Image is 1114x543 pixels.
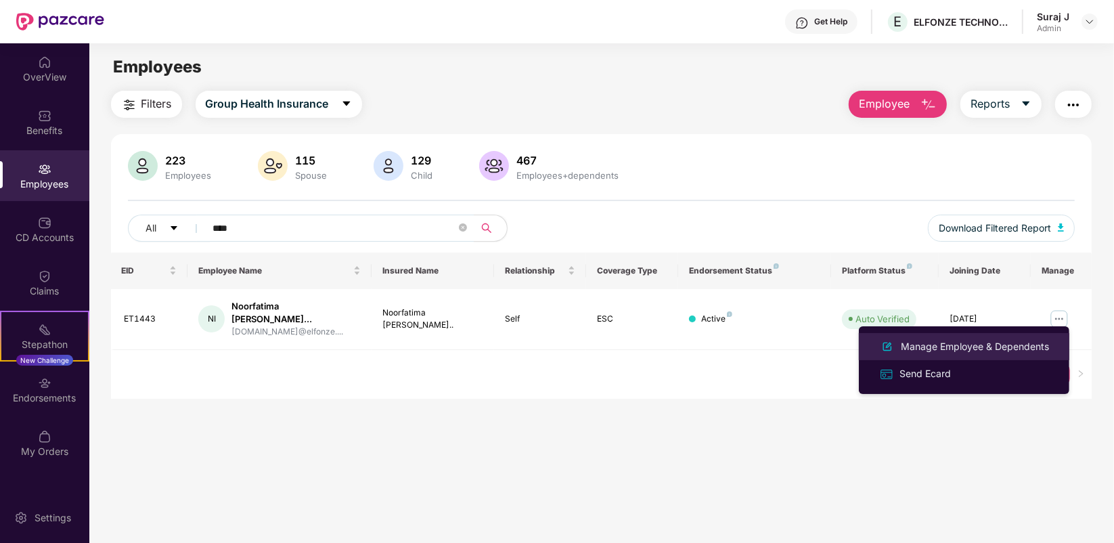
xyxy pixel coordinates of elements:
div: Get Help [814,16,847,27]
div: 129 [409,154,436,167]
div: Stepathon [1,338,88,351]
div: Noorfatima [PERSON_NAME].. [382,307,483,332]
img: svg+xml;base64,PHN2ZyBpZD0iQ2xhaW0iIHhtbG5zPSJodHRwOi8vd3d3LnczLm9yZy8yMDAwL3N2ZyIgd2lkdGg9IjIwIi... [38,269,51,283]
div: Self [505,313,575,326]
div: Noorfatima [PERSON_NAME]... [231,300,360,326]
img: svg+xml;base64,PHN2ZyB4bWxucz0iaHR0cDovL3d3dy53My5vcmcvMjAwMC9zdmciIHdpZHRoPSI4IiBoZWlnaHQ9IjgiIH... [727,311,732,317]
img: svg+xml;base64,PHN2ZyB4bWxucz0iaHR0cDovL3d3dy53My5vcmcvMjAwMC9zdmciIHhtbG5zOnhsaW5rPSJodHRwOi8vd3... [920,97,937,113]
th: Insured Name [372,253,494,289]
img: svg+xml;base64,PHN2ZyB4bWxucz0iaHR0cDovL3d3dy53My5vcmcvMjAwMC9zdmciIHhtbG5zOnhsaW5rPSJodHRwOi8vd3... [479,151,509,181]
span: caret-down [341,98,352,110]
div: 115 [293,154,330,167]
div: New Challenge [16,355,73,366]
img: svg+xml;base64,PHN2ZyB4bWxucz0iaHR0cDovL3d3dy53My5vcmcvMjAwMC9zdmciIHhtbG5zOnhsaW5rPSJodHRwOi8vd3... [128,151,158,181]
img: svg+xml;base64,PHN2ZyB4bWxucz0iaHR0cDovL3d3dy53My5vcmcvMjAwMC9zdmciIHdpZHRoPSI4IiBoZWlnaHQ9IjgiIH... [907,263,912,269]
img: svg+xml;base64,PHN2ZyB4bWxucz0iaHR0cDovL3d3dy53My5vcmcvMjAwMC9zdmciIHhtbG5zOnhsaW5rPSJodHRwOi8vd3... [879,339,895,355]
img: svg+xml;base64,PHN2ZyBpZD0iTXlfT3JkZXJzIiBkYXRhLW5hbWU9Ik15IE9yZGVycyIgeG1sbnM9Imh0dHA6Ly93d3cudz... [38,430,51,443]
div: ET1443 [125,313,177,326]
div: Spouse [293,170,330,181]
span: caret-down [169,223,179,234]
div: ESC [597,313,667,326]
button: search [474,215,508,242]
div: 223 [163,154,215,167]
div: Send Ecard [897,366,954,381]
div: Platform Status [842,265,928,276]
div: 467 [514,154,622,167]
img: svg+xml;base64,PHN2ZyBpZD0iU2V0dGluZy0yMHgyMCIgeG1sbnM9Imh0dHA6Ly93d3cudzMub3JnLzIwMDAvc3ZnIiB3aW... [14,511,28,525]
th: Relationship [494,253,586,289]
li: Next Page [1070,364,1092,385]
span: Reports [971,95,1010,112]
img: svg+xml;base64,PHN2ZyB4bWxucz0iaHR0cDovL3d3dy53My5vcmcvMjAwMC9zdmciIHhtbG5zOnhsaW5rPSJodHRwOi8vd3... [258,151,288,181]
button: Download Filtered Report [928,215,1075,242]
div: ELFONZE TECHNOLOGIES PRIVATE LIMITED [914,16,1008,28]
img: svg+xml;base64,PHN2ZyBpZD0iSG9tZSIgeG1sbnM9Imh0dHA6Ly93d3cudzMub3JnLzIwMDAvc3ZnIiB3aWR0aD0iMjAiIG... [38,56,51,69]
img: svg+xml;base64,PHN2ZyBpZD0iRHJvcGRvd24tMzJ4MzIiIHhtbG5zPSJodHRwOi8vd3d3LnczLm9yZy8yMDAwL3N2ZyIgd2... [1084,16,1095,27]
span: caret-down [1021,98,1031,110]
span: Download Filtered Report [939,221,1051,236]
span: close-circle [459,222,467,235]
span: Employee Name [198,265,351,276]
th: Coverage Type [586,253,678,289]
th: Joining Date [939,253,1031,289]
span: EID [122,265,166,276]
img: svg+xml;base64,PHN2ZyBpZD0iQ0RfQWNjb3VudHMiIGRhdGEtbmFtZT0iQ0QgQWNjb3VudHMiIHhtbG5zPSJodHRwOi8vd3... [38,216,51,230]
img: svg+xml;base64,PHN2ZyB4bWxucz0iaHR0cDovL3d3dy53My5vcmcvMjAwMC9zdmciIHdpZHRoPSIyMSIgaGVpZ2h0PSIyMC... [38,323,51,336]
span: search [474,223,500,234]
button: Filters [111,91,182,118]
span: Filters [141,95,172,112]
img: svg+xml;base64,PHN2ZyBpZD0iRW1wbG95ZWVzIiB4bWxucz0iaHR0cDovL3d3dy53My5vcmcvMjAwMC9zdmciIHdpZHRoPS... [38,162,51,176]
img: svg+xml;base64,PHN2ZyBpZD0iQmVuZWZpdHMiIHhtbG5zPSJodHRwOi8vd3d3LnczLm9yZy8yMDAwL3N2ZyIgd2lkdGg9Ij... [38,109,51,123]
th: Manage [1031,253,1092,289]
button: right [1070,364,1092,385]
span: All [146,221,157,236]
div: [DOMAIN_NAME]@elfonze.... [231,326,360,339]
img: svg+xml;base64,PHN2ZyB4bWxucz0iaHR0cDovL3d3dy53My5vcmcvMjAwMC9zdmciIHhtbG5zOnhsaW5rPSJodHRwOi8vd3... [374,151,403,181]
span: close-circle [459,223,467,232]
button: Employee [849,91,947,118]
div: [DATE] [950,313,1020,326]
span: E [894,14,902,30]
img: manageButton [1048,308,1070,330]
img: svg+xml;base64,PHN2ZyB4bWxucz0iaHR0cDovL3d3dy53My5vcmcvMjAwMC9zdmciIHdpZHRoPSIxNiIgaGVpZ2h0PSIxNi... [879,367,894,382]
span: right [1077,370,1085,378]
img: New Pazcare Logo [16,13,104,30]
img: svg+xml;base64,PHN2ZyB4bWxucz0iaHR0cDovL3d3dy53My5vcmcvMjAwMC9zdmciIHhtbG5zOnhsaW5rPSJodHRwOi8vd3... [1058,223,1065,232]
div: Suraj J [1037,10,1069,23]
img: svg+xml;base64,PHN2ZyB4bWxucz0iaHR0cDovL3d3dy53My5vcmcvMjAwMC9zdmciIHdpZHRoPSI4IiBoZWlnaHQ9IjgiIH... [774,263,779,269]
div: Settings [30,511,75,525]
th: EID [111,253,187,289]
img: svg+xml;base64,PHN2ZyB4bWxucz0iaHR0cDovL3d3dy53My5vcmcvMjAwMC9zdmciIHdpZHRoPSIyNCIgaGVpZ2h0PSIyNC... [121,97,137,113]
th: Employee Name [187,253,372,289]
img: svg+xml;base64,PHN2ZyBpZD0iSGVscC0zMngzMiIgeG1sbnM9Imh0dHA6Ly93d3cudzMub3JnLzIwMDAvc3ZnIiB3aWR0aD... [795,16,809,30]
div: Child [409,170,436,181]
div: Admin [1037,23,1069,34]
div: Active [701,313,732,326]
div: Endorsement Status [689,265,821,276]
button: Reportscaret-down [960,91,1042,118]
span: Relationship [505,265,565,276]
button: Group Health Insurancecaret-down [196,91,362,118]
div: Employees [163,170,215,181]
span: Employee [859,95,910,112]
div: Manage Employee & Dependents [898,339,1052,354]
div: Auto Verified [855,312,910,326]
img: svg+xml;base64,PHN2ZyB4bWxucz0iaHR0cDovL3d3dy53My5vcmcvMjAwMC9zdmciIHdpZHRoPSIyNCIgaGVpZ2h0PSIyNC... [1065,97,1082,113]
button: Allcaret-down [128,215,210,242]
span: Group Health Insurance [206,95,329,112]
div: NI [198,305,225,332]
span: Employees [113,57,202,77]
img: svg+xml;base64,PHN2ZyBpZD0iRW5kb3JzZW1lbnRzIiB4bWxucz0iaHR0cDovL3d3dy53My5vcmcvMjAwMC9zdmciIHdpZH... [38,376,51,390]
div: Employees+dependents [514,170,622,181]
